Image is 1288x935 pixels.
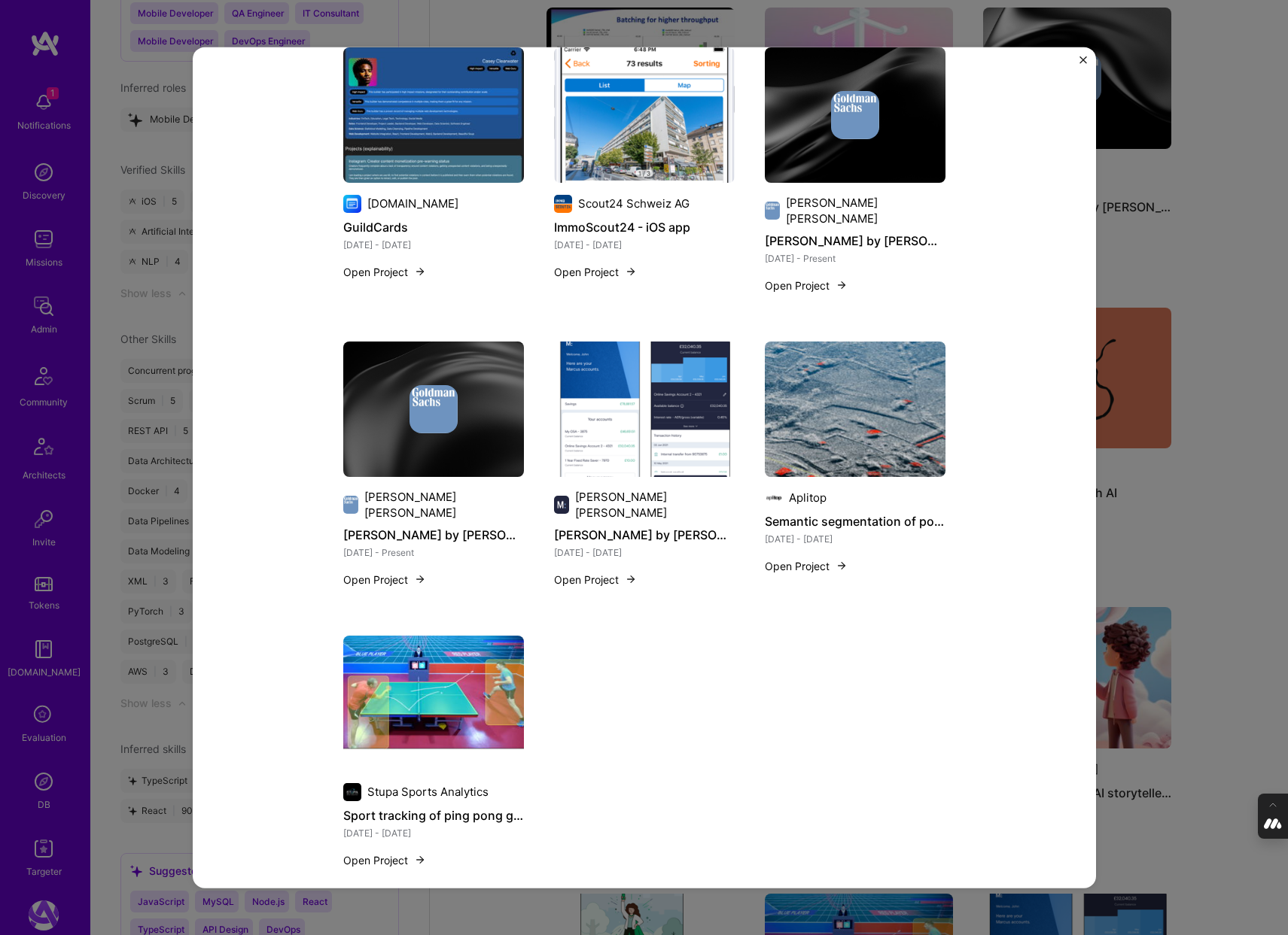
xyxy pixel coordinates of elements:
div: Scout24 Schweiz AG [578,196,690,211]
div: Stupa Sports Analytics [367,784,489,800]
button: Close [1079,56,1087,71]
div: [PERSON_NAME] [PERSON_NAME] [364,489,524,521]
h4: Semantic segmentation of point cloud images - ML pipeline [765,512,945,531]
h4: Sport tracking of ping pong games - iOS/ML [343,806,524,825]
div: [DATE] - [DATE] [554,237,735,253]
img: Company logo [765,489,783,507]
div: Aplitop [789,490,827,505]
button: Open Project [343,572,426,587]
img: Company logo [410,385,458,433]
button: Open Project [554,572,637,587]
img: Company logo [343,195,361,213]
img: Company logo [554,496,569,514]
img: arrow-right [414,854,426,866]
div: [PERSON_NAME] [PERSON_NAME] [575,489,735,521]
img: arrow-right [836,560,848,572]
img: Company logo [343,783,361,801]
img: arrow-right [836,279,848,291]
img: ImmoScout24 - iOS app [554,47,735,183]
button: Open Project [765,278,848,293]
img: GuildCards [343,47,524,183]
div: [DATE] - [DATE] [343,237,524,253]
img: cover [343,342,524,477]
div: [DATE] - [DATE] [765,531,945,547]
div: [DATE] - [DATE] [343,825,524,841]
button: Open Project [343,852,426,868]
h4: [PERSON_NAME] by [PERSON_NAME] [PERSON_NAME] - iOS app [554,525,735,545]
img: arrow-right [625,573,637,585]
div: [DATE] - Present [343,545,524,560]
img: arrow-right [625,266,637,278]
div: [DATE] - Present [765,250,945,266]
img: arrow-right [414,573,426,585]
img: Company logo [554,195,572,213]
img: Company logo [765,202,780,220]
button: Open Project [554,264,637,280]
div: [DATE] - [DATE] [554,545,735,560]
img: cover [765,47,945,183]
img: Sport tracking of ping pong games - iOS/ML [343,636,524,771]
img: Semantic segmentation of point cloud images - ML pipeline [765,342,945,477]
img: Company logo [831,91,879,139]
h4: GuildCards [343,217,524,237]
h4: [PERSON_NAME] by [PERSON_NAME] [PERSON_NAME] [765,231,945,250]
h4: [PERSON_NAME] by [PERSON_NAME] [PERSON_NAME] [343,525,524,545]
button: Open Project [765,558,848,574]
img: Marcus by Goldman Sachs - iOS app [554,342,735,477]
h4: ImmoScout24 - iOS app [554,217,735,237]
button: Open Project [343,264,426,280]
img: arrow-right [414,266,426,278]
div: [PERSON_NAME] [PERSON_NAME] [786,195,945,226]
img: Company logo [343,496,358,514]
div: [DOMAIN_NAME] [367,196,458,211]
